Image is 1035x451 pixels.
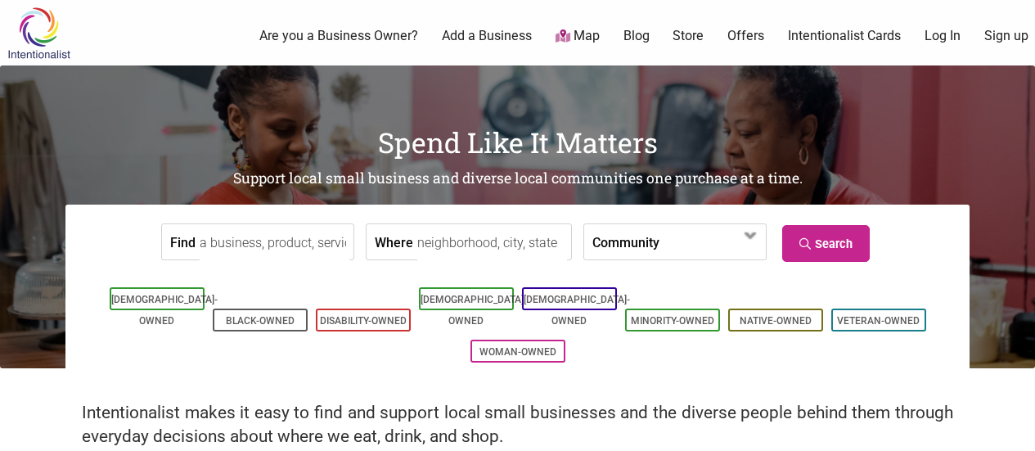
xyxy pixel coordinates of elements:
input: a business, product, service [200,224,349,261]
a: Add a Business [442,27,532,45]
a: Search [782,225,870,262]
a: Are you a Business Owner? [259,27,418,45]
a: Veteran-Owned [837,315,920,327]
a: Woman-Owned [479,346,556,358]
a: Offers [727,27,764,45]
a: [DEMOGRAPHIC_DATA]-Owned [524,294,630,327]
a: Disability-Owned [320,315,407,327]
a: [DEMOGRAPHIC_DATA]-Owned [111,294,218,327]
a: Log In [925,27,961,45]
a: Blog [623,27,650,45]
a: Minority-Owned [631,315,714,327]
a: Black-Owned [226,315,295,327]
a: Map [556,27,600,46]
a: Intentionalist Cards [788,27,901,45]
label: Where [375,224,413,259]
h2: Intentionalist makes it easy to find and support local small businesses and the diverse people be... [82,401,953,449]
label: Community [592,224,659,259]
input: neighborhood, city, state [417,224,567,261]
label: Find [170,224,196,259]
a: Sign up [984,27,1028,45]
a: [DEMOGRAPHIC_DATA]-Owned [421,294,527,327]
a: Native-Owned [740,315,812,327]
a: Store [673,27,704,45]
